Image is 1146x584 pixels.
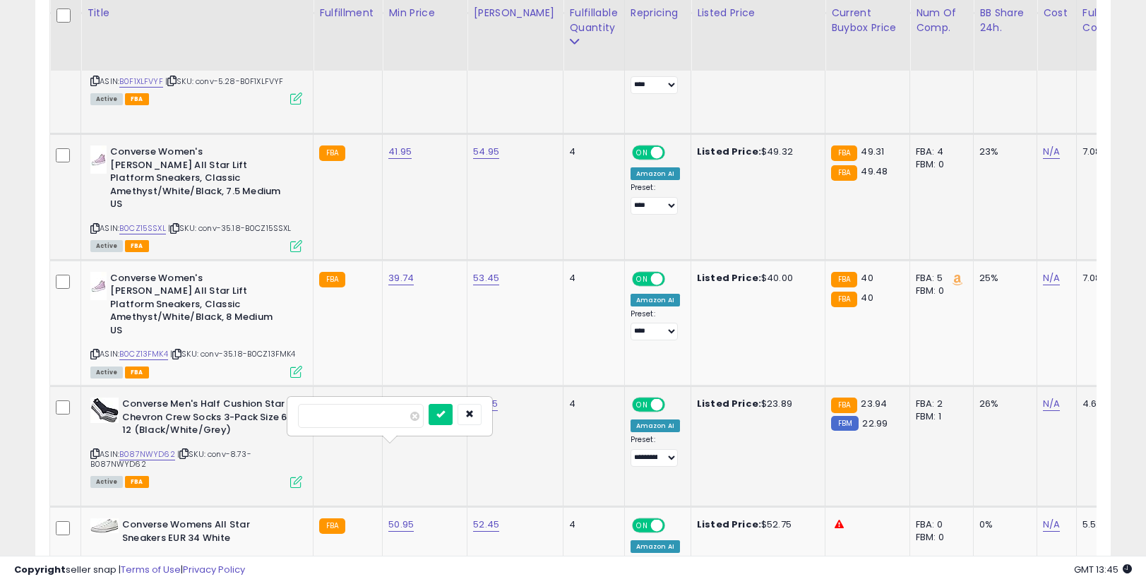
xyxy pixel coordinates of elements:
[473,145,499,159] a: 54.95
[1074,563,1132,576] span: 2025-09-16 13:45 GMT
[122,398,294,441] b: Converse Men's Half Cushion Star Chevron Crew Socks 3-Pack Size 6-12 (Black/White/Grey)
[831,145,857,161] small: FBA
[90,398,302,487] div: ASIN:
[90,25,302,103] div: ASIN:
[979,145,1026,158] div: 23%
[831,416,859,431] small: FBM
[633,147,651,159] span: ON
[831,272,857,287] small: FBA
[861,145,884,158] span: 49.31
[170,348,296,359] span: | SKU: conv-35.18-B0CZ13FMK4
[569,272,613,285] div: 4
[633,399,651,411] span: ON
[1082,398,1132,410] div: 4.67
[633,520,651,532] span: ON
[90,367,123,379] span: All listings currently available for purchase on Amazon
[631,435,680,467] div: Preset:
[90,272,107,300] img: 21lAM2JEZjL._SL40_.jpg
[631,294,680,306] div: Amazon AI
[831,6,904,35] div: Current Buybox Price
[473,271,499,285] a: 53.45
[916,518,962,531] div: FBA: 0
[1043,6,1070,20] div: Cost
[831,292,857,307] small: FBA
[697,518,761,531] b: Listed Price:
[697,518,814,531] div: $52.75
[14,564,245,577] div: seller snap | |
[979,6,1031,35] div: BB Share 24h.
[388,271,414,285] a: 39.74
[90,93,123,105] span: All listings currently available for purchase on Amazon
[631,167,680,180] div: Amazon AI
[125,93,149,105] span: FBA
[916,410,962,423] div: FBM: 1
[110,272,282,341] b: Converse Women's [PERSON_NAME] All Star Lift Platform Sneakers, Classic Amethyst/White/Black, 8 M...
[90,518,119,533] img: 31RUuCVKS+L._SL40_.jpg
[119,76,163,88] a: B0F1XLFVYF
[916,398,962,410] div: FBA: 2
[861,271,873,285] span: 40
[631,6,685,20] div: Repricing
[90,448,251,470] span: | SKU: conv-8.73-B087NWYD62
[1082,6,1137,35] div: Fulfillment Cost
[125,240,149,252] span: FBA
[862,417,888,430] span: 22.99
[90,145,302,250] div: ASIN:
[1043,397,1060,411] a: N/A
[168,222,292,234] span: | SKU: conv-35.18-B0CZ15SSXL
[388,518,414,532] a: 50.95
[697,6,819,20] div: Listed Price
[473,6,557,20] div: [PERSON_NAME]
[121,563,181,576] a: Terms of Use
[1082,272,1132,285] div: 7.08
[633,273,651,285] span: ON
[916,145,962,158] div: FBA: 4
[861,291,873,304] span: 40
[979,272,1026,285] div: 25%
[90,272,302,376] div: ASIN:
[916,272,962,285] div: FBA: 5
[90,476,123,488] span: All listings currently available for purchase on Amazon
[319,6,376,20] div: Fulfillment
[631,419,680,432] div: Amazon AI
[1082,518,1132,531] div: 5.52
[569,145,613,158] div: 4
[122,518,294,548] b: Converse Womens All Star Sneakers EUR 34 White
[916,158,962,171] div: FBM: 0
[473,518,499,532] a: 52.45
[697,397,761,410] b: Listed Price:
[1043,271,1060,285] a: N/A
[631,540,680,553] div: Amazon AI
[119,222,166,234] a: B0CZ15SSXL
[916,6,967,35] div: Num of Comp.
[831,398,857,413] small: FBA
[662,520,685,532] span: OFF
[916,285,962,297] div: FBM: 0
[87,6,307,20] div: Title
[388,145,412,159] a: 41.95
[125,367,149,379] span: FBA
[1082,145,1132,158] div: 7.08
[697,271,761,285] b: Listed Price:
[697,145,761,158] b: Listed Price:
[90,398,119,423] img: 41jAvdeM2KL._SL40_.jpg
[662,399,685,411] span: OFF
[319,272,345,287] small: FBA
[125,476,149,488] span: FBA
[979,398,1026,410] div: 26%
[1043,518,1060,532] a: N/A
[662,273,685,285] span: OFF
[14,563,66,576] strong: Copyright
[388,6,461,20] div: Min Price
[662,147,685,159] span: OFF
[631,309,680,341] div: Preset:
[697,145,814,158] div: $49.32
[631,62,680,94] div: Preset:
[861,165,888,178] span: 49.48
[165,76,284,87] span: | SKU: conv-5.28-B0F1XLFVYF
[319,518,345,534] small: FBA
[183,563,245,576] a: Privacy Policy
[569,398,613,410] div: 4
[569,518,613,531] div: 4
[831,165,857,181] small: FBA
